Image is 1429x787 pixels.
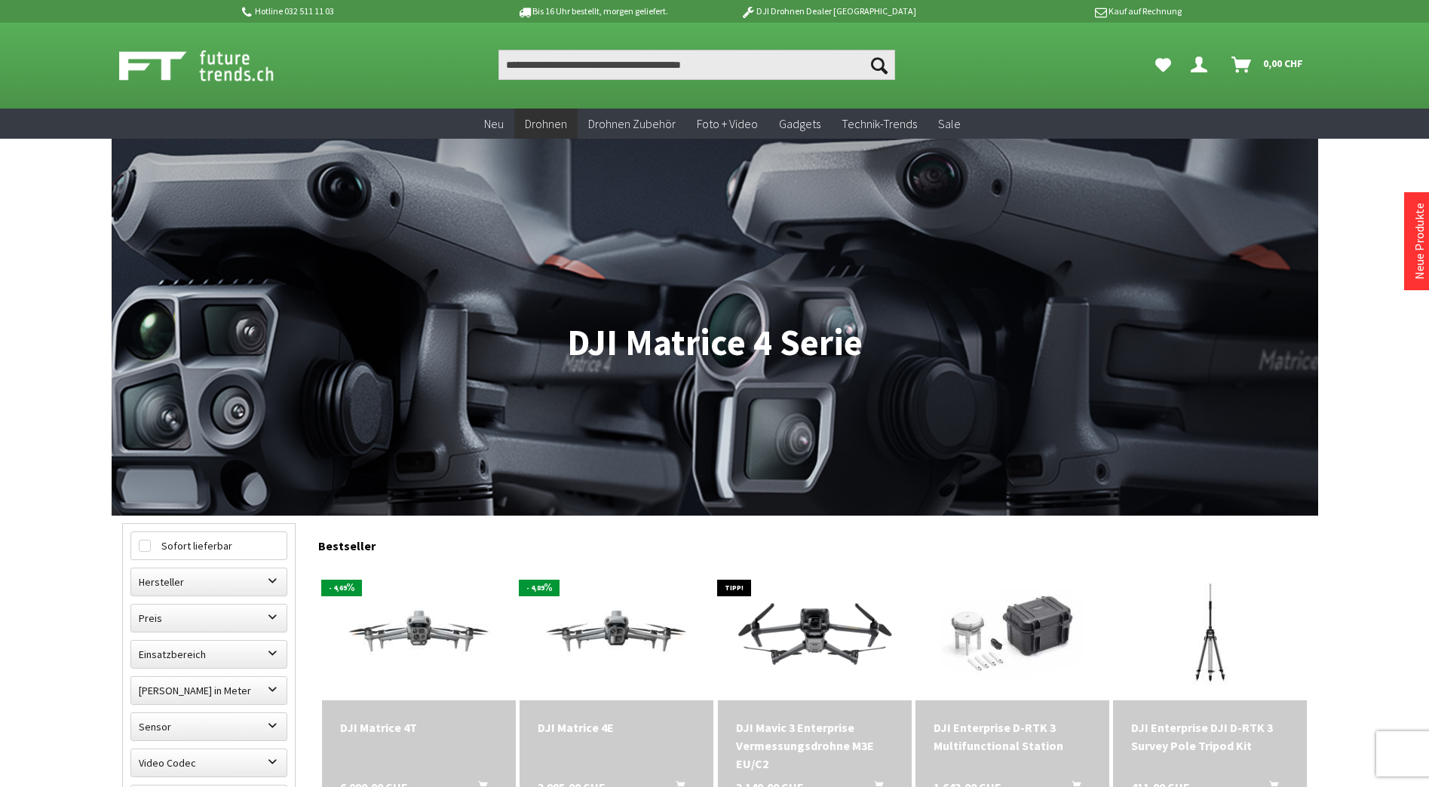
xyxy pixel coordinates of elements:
span: Sale [938,116,961,131]
span: Drohnen Zubehör [588,116,676,131]
img: DJI Enterprise D-RTK 3 Multifunctional Station [921,565,1102,700]
label: Maximale Flughöhe in Meter [131,677,287,704]
div: DJI Matrice 4T [340,718,498,736]
label: Preis [131,605,287,632]
span: Foto + Video [697,116,758,131]
a: DJI Enterprise D-RTK 3 Multifunctional Station 1.643,00 CHF In den Warenkorb [934,718,1091,755]
img: DJI Matrice 4T [322,577,516,687]
a: Sale [928,109,971,139]
p: Kauf auf Rechnung [946,2,1182,20]
label: Video Codec [131,749,287,776]
span: 0,00 CHF [1263,51,1303,75]
h1: DJI Matrice 4 Serie [122,324,1308,362]
p: Bis 16 Uhr bestellt, morgen geliefert. [475,2,710,20]
a: DJI Matrice 4E 3.985,00 CHF In den Warenkorb [538,718,695,736]
a: DJI Enterprise DJI D-RTK 3 Survey Pole Tripod Kit 411,00 CHF In den Warenkorb [1131,718,1289,755]
label: Hersteller [131,568,287,596]
input: Produkt, Marke, Kategorie, EAN, Artikelnummer… [498,50,895,80]
span: Gadgets [779,116,820,131]
div: DJI Enterprise D-RTK 3 Multifunctional Station [934,718,1091,755]
a: Drohnen [514,109,578,139]
a: Meine Favoriten [1148,50,1179,80]
label: Sensor [131,713,287,740]
img: DJI Enterprise DJI D-RTK 3 Survey Pole Tripod Kit [1120,565,1301,700]
a: Drohnen Zubehör [578,109,686,139]
a: Dein Konto [1185,50,1219,80]
a: DJI Matrice 4T 6.090,00 CHF In den Warenkorb [340,718,498,736]
label: Sofort lieferbar [131,532,287,559]
a: Technik-Trends [831,109,928,139]
img: DJI Matrice 4E [520,577,713,687]
a: Gadgets [768,109,831,139]
div: DJI Enterprise DJI D-RTK 3 Survey Pole Tripod Kit [1131,718,1289,755]
a: Neu [474,109,514,139]
img: Shop Futuretrends - zur Startseite wechseln [119,47,307,84]
div: DJI Matrice 4E [538,718,695,736]
p: DJI Drohnen Dealer [GEOGRAPHIC_DATA] [710,2,946,20]
a: Foto + Video [686,109,768,139]
p: Hotline 032 511 11 03 [240,2,475,20]
a: Warenkorb [1225,50,1311,80]
img: DJI Mavic 3E [718,577,912,687]
div: DJI Mavic 3 Enterprise Vermessungsdrohne M3E EU/C2 [736,718,894,773]
a: Neue Produkte [1412,203,1427,280]
a: DJI Mavic 3 Enterprise Vermessungsdrohne M3E EU/C2 3.149,00 CHF In den Warenkorb [736,718,894,773]
button: Suchen [863,50,895,80]
label: Einsatzbereich [131,641,287,668]
span: Neu [484,116,504,131]
div: Bestseller [318,523,1308,561]
span: Drohnen [525,116,567,131]
span: Technik-Trends [842,116,917,131]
